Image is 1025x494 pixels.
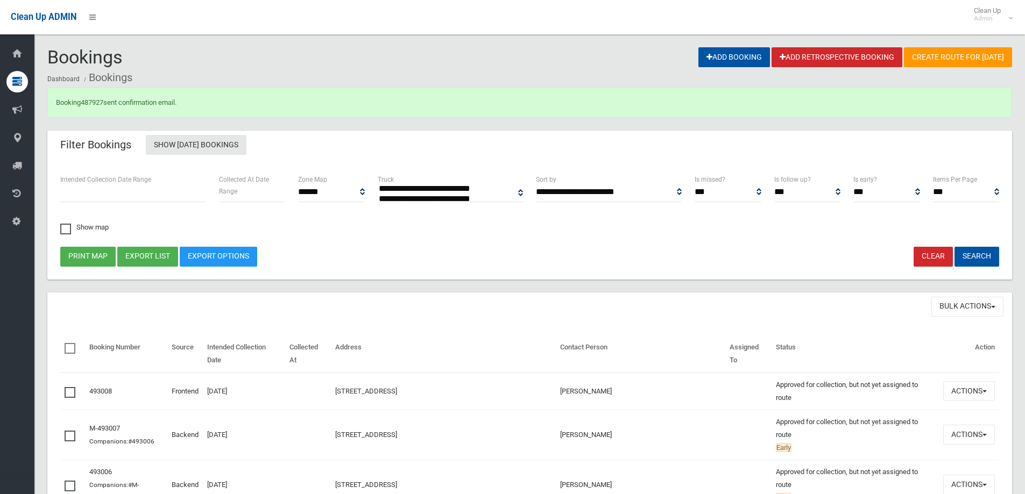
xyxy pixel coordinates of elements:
[335,431,397,439] a: [STREET_ADDRESS]
[203,373,286,410] td: [DATE]
[955,247,999,267] button: Search
[47,134,144,155] header: Filter Bookings
[128,438,154,445] a: #493006
[772,335,939,373] th: Status
[89,468,112,476] a: 493006
[931,297,1003,317] button: Bulk Actions
[331,335,555,373] th: Address
[943,425,995,445] button: Actions
[725,335,772,373] th: Assigned To
[89,424,120,432] a: M-493007
[772,373,939,410] td: Approved for collection, but not yet assigned to route
[60,247,116,267] button: Print map
[904,47,1012,67] a: Create route for [DATE]
[556,373,725,410] td: [PERSON_NAME]
[943,381,995,401] button: Actions
[117,247,178,267] button: Export list
[81,68,132,88] li: Bookings
[203,410,286,460] td: [DATE]
[556,335,725,373] th: Contact Person
[167,373,203,410] td: Frontend
[335,387,397,395] a: [STREET_ADDRESS]
[167,410,203,460] td: Backend
[167,335,203,373] th: Source
[89,438,156,445] small: Companions:
[89,387,112,395] a: 493008
[378,174,394,185] label: Truck
[47,75,80,83] a: Dashboard
[180,247,257,267] a: Export Options
[47,46,123,68] span: Bookings
[974,15,1001,23] small: Admin
[556,410,725,460] td: [PERSON_NAME]
[203,335,286,373] th: Intended Collection Date
[914,247,953,267] a: Clear
[939,335,999,373] th: Action
[85,335,167,373] th: Booking Number
[47,88,1012,118] div: Booking sent confirmation email.
[698,47,770,67] a: Add Booking
[772,47,902,67] a: Add Retrospective Booking
[772,410,939,460] td: Approved for collection, but not yet assigned to route
[146,135,246,155] a: Show [DATE] Bookings
[335,481,397,489] a: [STREET_ADDRESS]
[285,335,331,373] th: Collected At
[776,443,791,452] span: Early
[969,6,1012,23] span: Clean Up
[81,98,103,106] a: 487927
[60,224,109,231] span: Show map
[11,12,76,22] span: Clean Up ADMIN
